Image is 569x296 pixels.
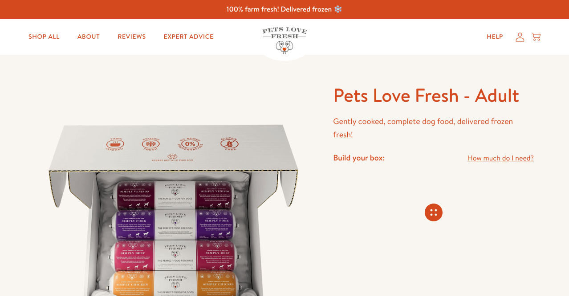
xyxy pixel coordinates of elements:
a: Reviews [110,28,153,46]
a: About [70,28,107,46]
a: How much do I need? [467,152,534,164]
a: Help [480,28,510,46]
a: Expert Advice [157,28,221,46]
img: Pets Love Fresh [262,27,307,54]
svg: Connecting store [425,204,443,221]
p: Gently cooked, complete dog food, delivered frozen fresh! [333,115,534,142]
h1: Pets Love Fresh - Adult [333,83,534,108]
a: Shop All [21,28,67,46]
h4: Build your box: [333,152,385,163]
